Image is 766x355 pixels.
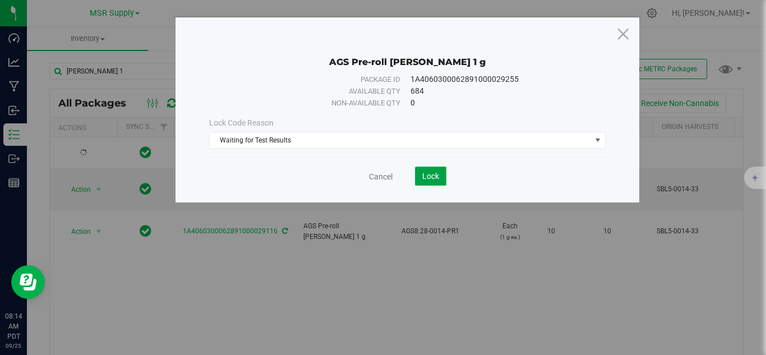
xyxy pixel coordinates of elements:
span: Waiting for Test Results [210,132,591,148]
div: Available qty [227,86,401,97]
span: Lock Code Reason [209,118,274,127]
div: 0 [410,97,589,109]
iframe: Resource center [11,265,45,299]
div: 1A4060300062891000029255 [410,73,589,85]
div: AGS Pre-roll Woods 1 g [209,40,606,68]
a: Cancel [369,171,393,182]
div: Non-available qty [227,98,401,109]
span: Lock [422,172,439,181]
div: 684 [410,85,589,97]
span: select [591,132,605,148]
button: Lock [415,167,446,186]
div: Package ID [227,74,401,85]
